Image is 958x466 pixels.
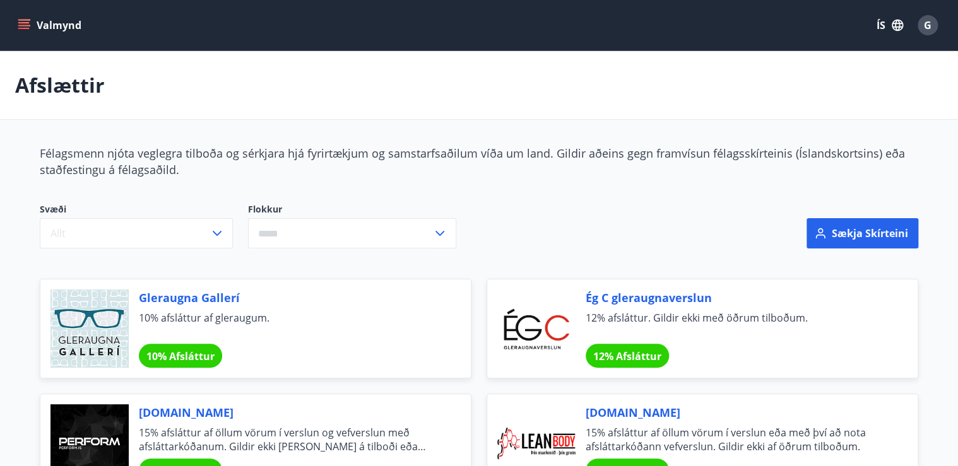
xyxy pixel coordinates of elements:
[139,311,441,339] span: 10% afsláttur af gleraugum.
[139,426,441,453] span: 15% afsláttur af öllum vörum í verslun og vefverslun með afsláttarkóðanum. Gildir ekki [PERSON_NA...
[40,218,233,248] button: Allt
[15,71,105,99] p: Afslættir
[40,203,233,218] span: Svæði
[586,426,887,453] span: 15% afsláttur af öllum vörum í verslun eða með því að nota afsláttarkóðann vefverslun. Gildir ekk...
[248,203,456,216] label: Flokkur
[593,349,661,363] span: 12% Afsláttur
[807,218,918,248] button: Sækja skírteini
[15,14,86,37] button: menu
[913,10,943,40] button: G
[40,146,905,177] span: Félagsmenn njóta veglegra tilboða og sérkjara hjá fyrirtækjum og samstarfsaðilum víða um land. Gi...
[586,289,887,306] span: Ég C gleraugnaverslun
[870,14,910,37] button: ÍS
[146,349,215,363] span: 10% Afsláttur
[924,18,931,32] span: G
[586,311,887,339] span: 12% afsláttur. Gildir ekki með öðrum tilboðum.
[586,404,887,421] span: [DOMAIN_NAME]
[139,289,441,306] span: Gleraugna Gallerí
[50,226,66,240] span: Allt
[139,404,441,421] span: [DOMAIN_NAME]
